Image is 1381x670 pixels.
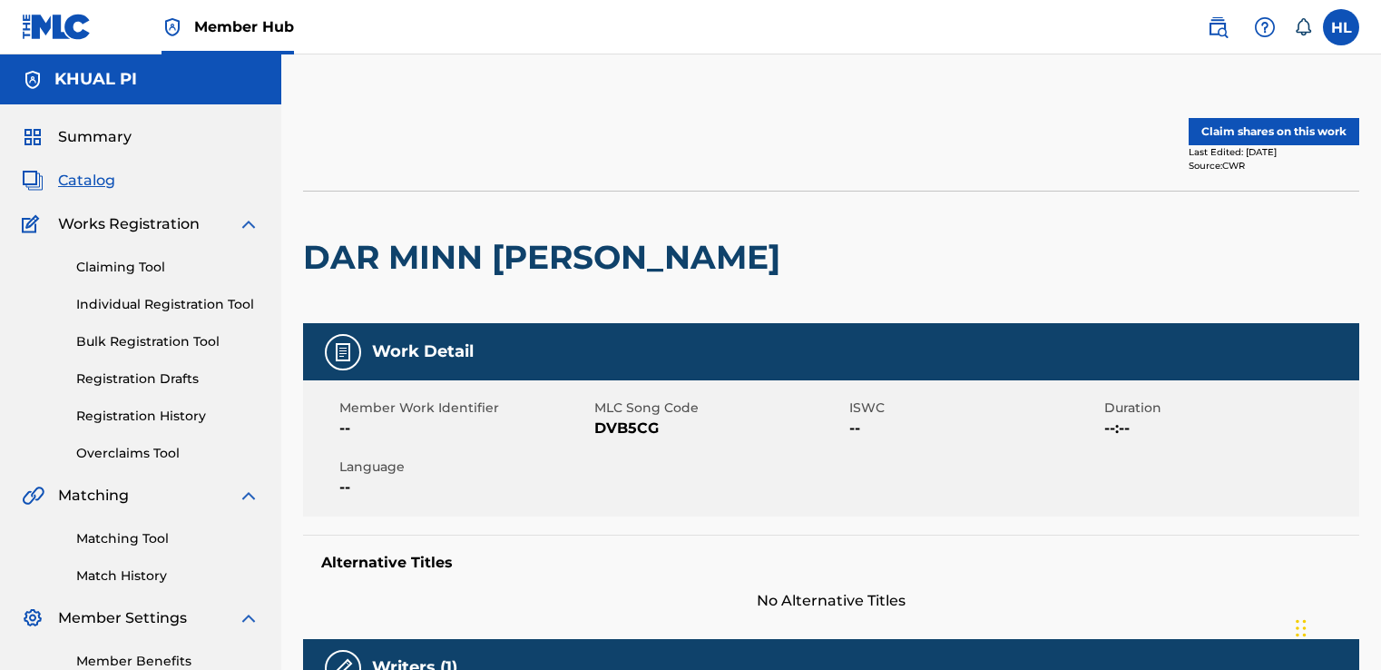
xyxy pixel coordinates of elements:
img: Top Rightsholder [162,16,183,38]
a: Matching Tool [76,529,260,548]
img: Summary [22,126,44,148]
img: Catalog [22,170,44,192]
a: Registration Drafts [76,369,260,389]
img: expand [238,213,260,235]
img: Work Detail [332,341,354,363]
span: Duration [1104,399,1355,418]
span: Member Work Identifier [339,399,590,418]
span: MLC Song Code [594,399,845,418]
a: SummarySummary [22,126,132,148]
img: Works Registration [22,213,45,235]
div: Last Edited: [DATE] [1189,145,1359,159]
span: DVB5CG [594,418,845,439]
span: -- [849,418,1100,439]
span: Matching [58,485,129,507]
img: expand [238,607,260,629]
div: Source: CWR [1189,159,1359,172]
div: User Menu [1323,9,1359,45]
div: Help [1247,9,1283,45]
button: Claim shares on this work [1189,118,1359,145]
a: Bulk Registration Tool [76,332,260,351]
img: Member Settings [22,607,44,629]
a: CatalogCatalog [22,170,115,192]
img: Accounts [22,69,44,91]
img: MLC Logo [22,14,92,40]
div: Drag [1296,601,1307,655]
a: Individual Registration Tool [76,295,260,314]
span: Catalog [58,170,115,192]
span: Member Hub [194,16,294,37]
img: expand [238,485,260,507]
h5: Work Detail [372,341,474,362]
h2: DAR MINN [PERSON_NAME] [303,237,789,278]
div: Notifications [1294,18,1312,36]
a: Registration History [76,407,260,426]
img: Matching [22,485,44,507]
span: -- [339,418,590,439]
img: search [1207,16,1229,38]
span: --:-- [1104,418,1355,439]
a: Match History [76,567,260,586]
a: Overclaims Tool [76,444,260,463]
span: Member Settings [58,607,187,629]
h5: Alternative Titles [321,554,1341,572]
a: Claiming Tool [76,258,260,277]
h5: KHUAL PI [54,69,137,90]
span: ISWC [849,399,1100,418]
img: help [1254,16,1276,38]
a: Public Search [1200,9,1236,45]
span: Language [339,458,590,477]
span: Summary [58,126,132,148]
iframe: Chat Widget [1290,583,1381,670]
span: -- [339,477,590,498]
span: No Alternative Titles [303,590,1359,612]
span: Works Registration [58,213,200,235]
